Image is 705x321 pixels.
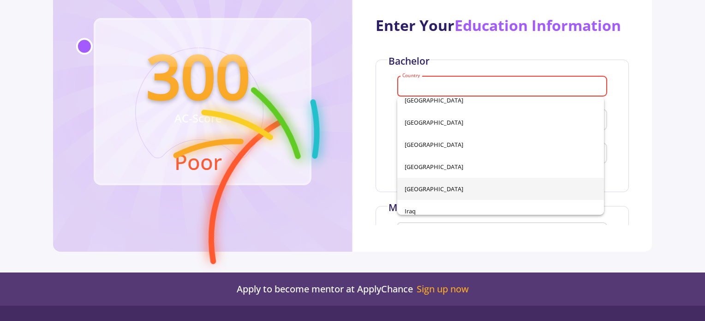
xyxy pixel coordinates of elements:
span: [GEOGRAPHIC_DATA] [405,178,597,200]
span: [GEOGRAPHIC_DATA] [405,111,597,133]
a: Sign up now [417,284,469,295]
span: [GEOGRAPHIC_DATA] [405,156,597,178]
span: [GEOGRAPHIC_DATA] [405,89,597,111]
div: Master [388,200,422,215]
text: Poor [174,147,222,176]
span: Iraq [405,200,597,222]
span: [GEOGRAPHIC_DATA] [405,133,597,156]
div: Enter Your [376,14,629,36]
text: AC-Score [174,110,222,126]
span: Education Information [454,15,621,35]
text: 300 [146,34,250,117]
div: Bachelor [388,54,430,69]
